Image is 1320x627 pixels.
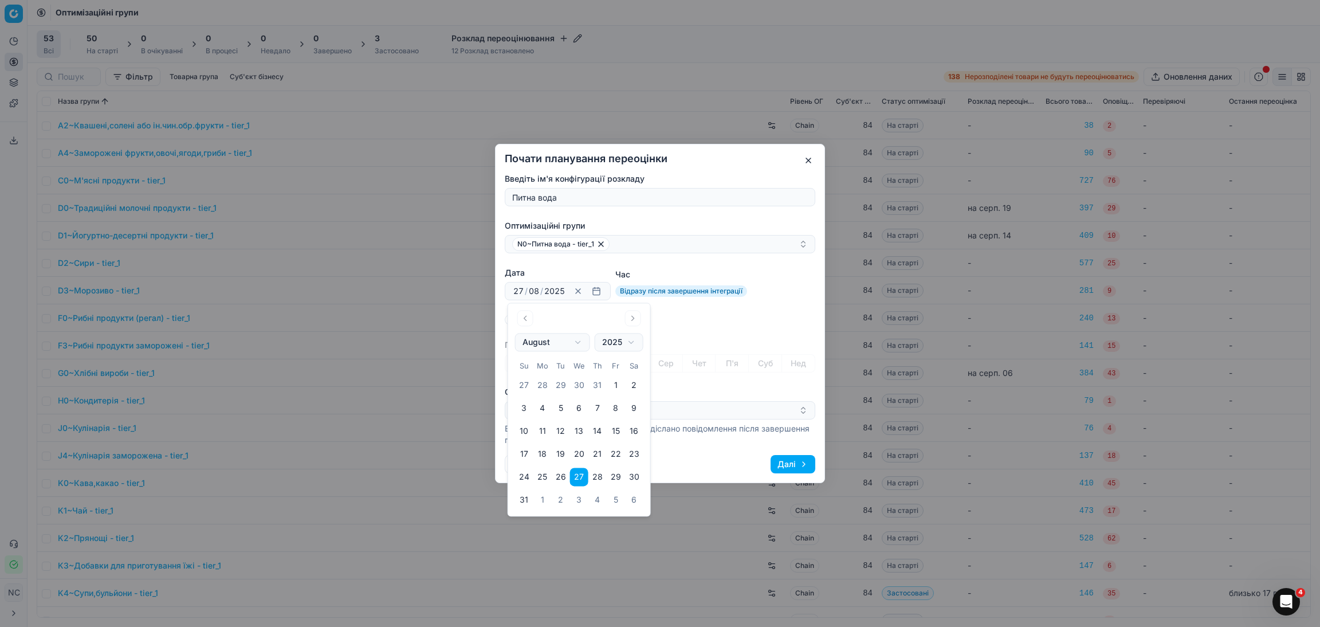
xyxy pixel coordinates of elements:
[588,445,607,464] button: Thursday, August 21st, 2025
[552,377,570,395] button: Tuesday, July 29th, 2025
[505,220,815,232] label: Оптимізаційні групи
[570,360,588,371] th: Wednesday
[505,401,815,420] button: Оберіть користувачів
[615,267,747,282] label: Час
[625,310,641,326] button: Go to the Next Month
[607,445,625,464] button: Friday, August 22nd, 2025
[533,399,552,418] button: Monday, August 4th, 2025
[595,333,643,351] button: Choose the Year
[625,422,643,441] button: Saturday, August 16th, 2025
[588,377,607,395] button: Thursday, July 31st, 2025
[552,445,570,464] button: Tuesday, August 19th, 2025
[607,377,625,395] button: Friday, August 1st, 2025
[771,455,815,473] button: Далі
[515,360,533,371] th: Sunday
[533,468,552,487] button: Monday, August 25th, 2025
[625,377,643,395] button: Saturday, August 2nd, 2025
[570,468,588,487] button: Today, Wednesday, August 27th, 2025, selected
[515,422,533,441] button: Sunday, August 10th, 2025
[607,360,625,371] th: Friday
[570,377,588,395] button: Wednesday, July 30th, 2025
[510,189,810,206] input: eg. "Weekly optimization"
[1296,588,1305,597] span: 4
[533,445,552,464] button: Monday, August 18th, 2025
[515,399,533,418] button: Sunday, August 3rd, 2025
[625,360,643,371] th: Saturday
[515,333,590,351] button: Choose the Month
[615,285,747,297] span: Відразу після завершення інтеграції
[515,377,533,395] button: Sunday, July 27th, 2025
[533,360,552,371] th: Monday
[625,468,643,487] button: Saturday, August 30th, 2025
[533,491,552,510] button: Monday, September 1st, 2025
[552,399,570,418] button: Tuesday, August 5th, 2025
[517,310,533,326] button: Go to the Previous Month
[525,285,528,297] span: /
[528,285,540,297] input: months
[515,491,533,510] button: Sunday, August 31st, 2025
[625,445,643,464] button: Saturday, August 23rd, 2025
[625,399,643,418] button: Saturday, August 9th, 2025
[588,491,607,510] button: Thursday, September 4th, 2025
[607,491,625,510] button: Friday, September 5th, 2025
[552,491,570,510] button: Tuesday, September 2nd, 2025
[552,360,570,371] th: Tuesday
[552,468,570,487] button: Tuesday, August 26th, 2025
[570,399,588,418] button: Wednesday, August 6th, 2025
[533,422,552,441] button: Monday, August 11th, 2025
[552,422,570,441] button: Tuesday, August 12th, 2025
[515,360,643,509] table: August 2025
[505,235,815,253] button: N0~Питна вода - tier_1
[505,423,815,446] p: Виберіть користувачів, яким буде надіслано повідомлення після завершення переоцінки
[625,491,643,510] button: Saturday, September 6th, 2025
[588,360,607,371] th: Thursday
[505,386,815,398] label: Оповіщення
[533,377,552,395] button: Monday, July 28th, 2025
[543,285,566,297] input: years
[588,422,607,441] button: Thursday, August 14th, 2025
[570,422,588,441] button: Wednesday, August 13th, 2025
[1272,588,1300,616] iframe: Intercom live chat
[588,468,607,487] button: Thursday, August 28th, 2025
[515,468,533,487] button: Sunday, August 24th, 2025
[505,173,815,185] label: Введіть ім'я конфігурації розкладу
[505,154,815,164] h2: Почати планування переоцінки
[512,285,525,297] input: days
[570,445,588,464] button: Wednesday, August 20th, 2025
[515,445,533,464] button: Sunday, August 17th, 2025
[607,399,625,418] button: Friday, August 8th, 2025
[517,240,594,249] span: N0~Питна вода - tier_1
[607,468,625,487] button: Friday, August 29th, 2025
[540,285,543,297] span: /
[570,491,588,510] button: Wednesday, September 3rd, 2025
[607,422,625,441] button: Friday, August 15th, 2025
[505,455,561,473] button: Скасувати
[505,267,611,279] label: Дата
[588,399,607,418] button: Thursday, August 7th, 2025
